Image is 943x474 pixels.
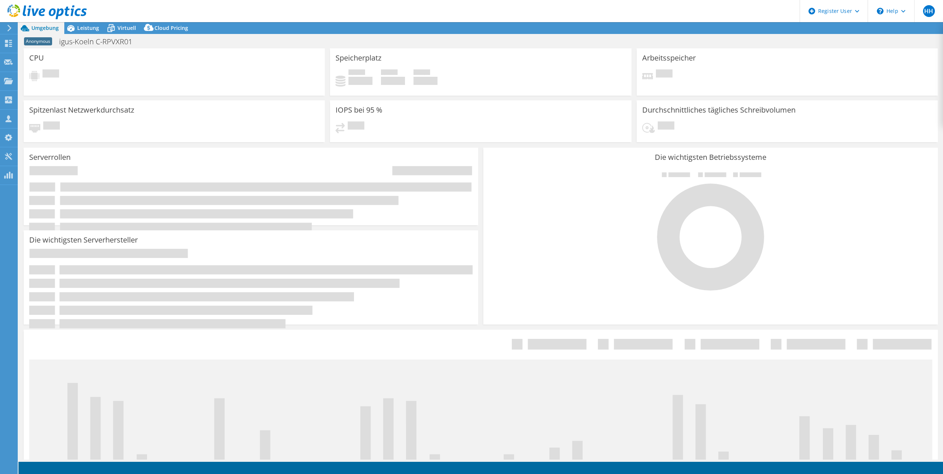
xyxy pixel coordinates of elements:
[413,77,438,85] h4: 0 GiB
[24,37,52,45] span: Anonymous
[29,54,44,62] h3: CPU
[413,69,430,77] span: Insgesamt
[656,69,673,79] span: Ausstehend
[336,54,381,62] h3: Speicherplatz
[348,121,364,131] span: Ausstehend
[877,8,884,14] svg: \n
[348,69,365,77] span: Belegt
[381,77,405,85] h4: 0 GiB
[29,106,134,114] h3: Spitzenlast Netzwerkdurchsatz
[154,24,188,31] span: Cloud Pricing
[923,5,935,17] span: HH
[381,69,398,77] span: Verfügbar
[118,24,136,31] span: Virtuell
[43,121,60,131] span: Ausstehend
[42,69,59,79] span: Ausstehend
[56,38,144,46] h1: igus-Koeln C-RPVXR01
[658,121,674,131] span: Ausstehend
[348,77,372,85] h4: 0 GiB
[336,106,382,114] h3: IOPS bei 95 %
[29,153,71,161] h3: Serverrollen
[642,106,796,114] h3: Durchschnittliches tägliches Schreibvolumen
[77,24,99,31] span: Leistung
[31,24,59,31] span: Umgebung
[489,153,932,161] h3: Die wichtigsten Betriebssysteme
[642,54,696,62] h3: Arbeitsspeicher
[29,236,138,244] h3: Die wichtigsten Serverhersteller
